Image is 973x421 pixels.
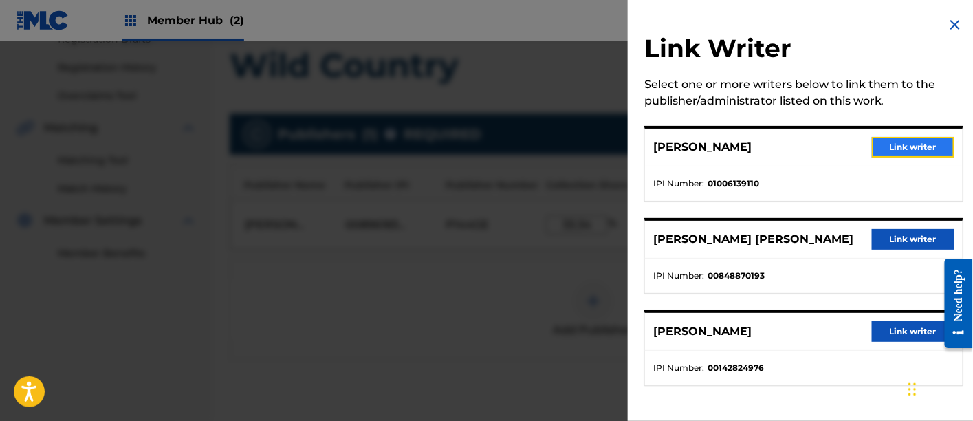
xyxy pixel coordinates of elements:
img: Top Rightsholders [122,12,139,29]
button: Link writer [872,229,954,250]
strong: 00848870193 [708,270,765,282]
img: MLC Logo [17,10,69,30]
h2: Link Writer [644,33,963,68]
iframe: Chat Widget [904,355,973,421]
strong: 00142824976 [708,362,764,374]
span: IPI Number : [653,177,704,190]
div: Select one or more writers below to link them to the publisher/administrator listed on this work. [644,76,963,109]
span: (2) [230,14,244,27]
span: Member Hub [147,12,244,28]
p: [PERSON_NAME] [PERSON_NAME] [653,231,853,248]
span: IPI Number : [653,270,704,282]
span: IPI Number : [653,362,704,374]
p: [PERSON_NAME] [653,139,752,155]
iframe: Resource Center [934,248,973,358]
div: Drag [908,369,917,410]
button: Link writer [872,137,954,158]
strong: 01006139110 [708,177,759,190]
button: Link writer [872,321,954,342]
p: [PERSON_NAME] [653,323,752,340]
